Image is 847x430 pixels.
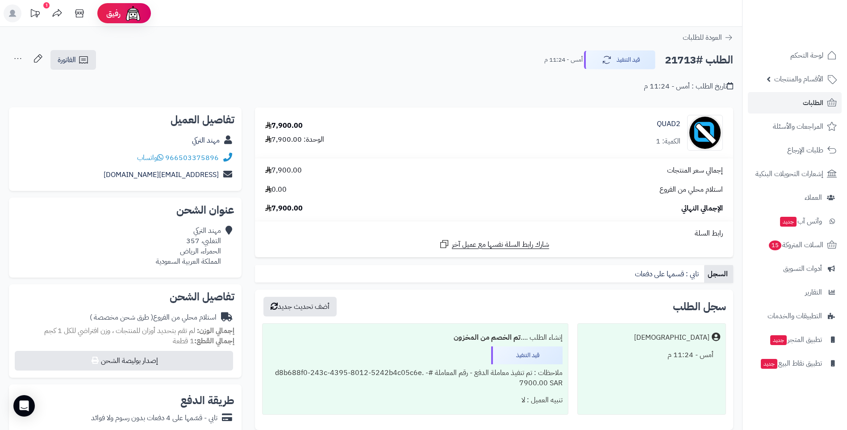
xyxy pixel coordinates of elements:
[748,163,842,185] a: إشعارات التحويلات البنكية
[780,217,797,227] span: جديد
[491,346,563,364] div: قيد التنفيذ
[15,351,233,371] button: إصدار بوليصة الشحن
[16,291,234,302] h2: تفاصيل الشحن
[634,333,709,343] div: [DEMOGRAPHIC_DATA]
[268,364,563,392] div: ملاحظات : تم تنفيذ معاملة الدفع - رقم المعاملة #d8b688f0-243c-4395-8012-5242b4c05c6e. - 7900.00 SAR
[156,226,221,266] div: مهند التركي التغلبي، 357 الحمراء، الرياض المملكة العربية السعودية
[194,336,234,346] strong: إجمالي القطع:
[761,359,777,369] span: جديد
[13,395,35,417] div: Open Intercom Messenger
[770,335,787,345] span: جديد
[748,211,842,232] a: وآتس آبجديد
[165,152,219,163] a: 966503375896
[748,234,842,256] a: السلات المتروكة15
[137,152,163,163] a: واتساب
[16,114,234,125] h2: تفاصيل العميل
[786,7,839,25] img: logo-2.png
[748,92,842,114] a: الطلبات
[683,32,722,43] span: العودة للطلبات
[544,55,583,64] small: أمس - 11:24 م
[805,286,822,299] span: التقارير
[755,168,823,180] span: إشعارات التحويلات البنكية
[180,395,234,406] h2: طريقة الدفع
[265,185,287,195] span: 0.00
[439,239,549,250] a: شارك رابط السلة نفسها مع عميل آخر
[748,282,842,303] a: التقارير
[104,169,219,180] a: [EMAIL_ADDRESS][DOMAIN_NAME]
[173,336,234,346] small: 1 قطعة
[452,240,549,250] span: شارك رابط السلة نفسها مع عميل آخر
[259,228,730,239] div: رابط السلة
[760,357,822,370] span: تطبيق نقاط البيع
[665,51,733,69] h2: الطلب #21713
[748,116,842,137] a: المراجعات والأسئلة
[667,165,723,176] span: إجمالي سعر المنتجات
[268,392,563,409] div: تنبيه العميل : لا
[657,119,680,129] a: QUAD2
[748,329,842,350] a: تطبيق المتجرجديد
[783,262,822,275] span: أدوات التسويق
[265,165,302,176] span: 7,900.00
[748,305,842,327] a: التطبيقات والخدمات
[673,301,726,312] h3: سجل الطلب
[265,135,324,145] div: الوحدة: 7,900.00
[263,297,337,316] button: أضف تحديث جديد
[24,4,46,25] a: تحديثات المنصة
[748,353,842,374] a: تطبيق نقاط البيعجديد
[768,310,822,322] span: التطبيقات والخدمات
[90,312,153,323] span: ( طرق شحن مخصصة )
[790,49,823,62] span: لوحة التحكم
[91,413,217,423] div: تابي - قسّمها على 4 دفعات بدون رسوم ولا فوائد
[50,50,96,70] a: الفاتورة
[16,205,234,215] h2: عنوان الشحن
[268,329,563,346] div: إنشاء الطلب ....
[58,55,76,65] span: الفاتورة
[748,258,842,279] a: أدوات التسويق
[774,73,823,85] span: الأقسام والمنتجات
[748,187,842,208] a: العملاء
[787,144,823,156] span: طلبات الإرجاع
[681,203,723,214] span: الإجمالي النهائي
[106,8,121,19] span: رفيق
[644,81,733,92] div: تاريخ الطلب : أمس - 11:24 م
[124,4,142,22] img: ai-face.png
[803,97,823,109] span: الطلبات
[659,185,723,195] span: استلام محلي من الفروع
[769,333,822,346] span: تطبيق المتجر
[805,191,822,204] span: العملاء
[265,121,303,131] div: 7,900.00
[748,139,842,161] a: طلبات الإرجاع
[688,115,722,151] img: no_image-90x90.png
[584,51,655,69] button: قيد التنفيذ
[768,240,782,251] span: 15
[44,325,195,336] span: لم تقم بتحديد أوزان للمنتجات ، وزن افتراضي للكل 1 كجم
[43,2,50,8] div: 1
[631,265,704,283] a: تابي : قسمها على دفعات
[748,45,842,66] a: لوحة التحكم
[768,239,823,251] span: السلات المتروكة
[90,312,217,323] div: استلام محلي من الفروع
[265,203,303,214] span: 7,900.00
[656,136,680,147] div: الكمية: 1
[454,332,521,343] b: تم الخصم من المخزون
[683,32,733,43] a: العودة للطلبات
[197,325,234,336] strong: إجمالي الوزن:
[704,265,733,283] a: السجل
[192,135,220,146] a: مهند التركي
[773,120,823,133] span: المراجعات والأسئلة
[583,346,720,364] div: أمس - 11:24 م
[779,215,822,228] span: وآتس آب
